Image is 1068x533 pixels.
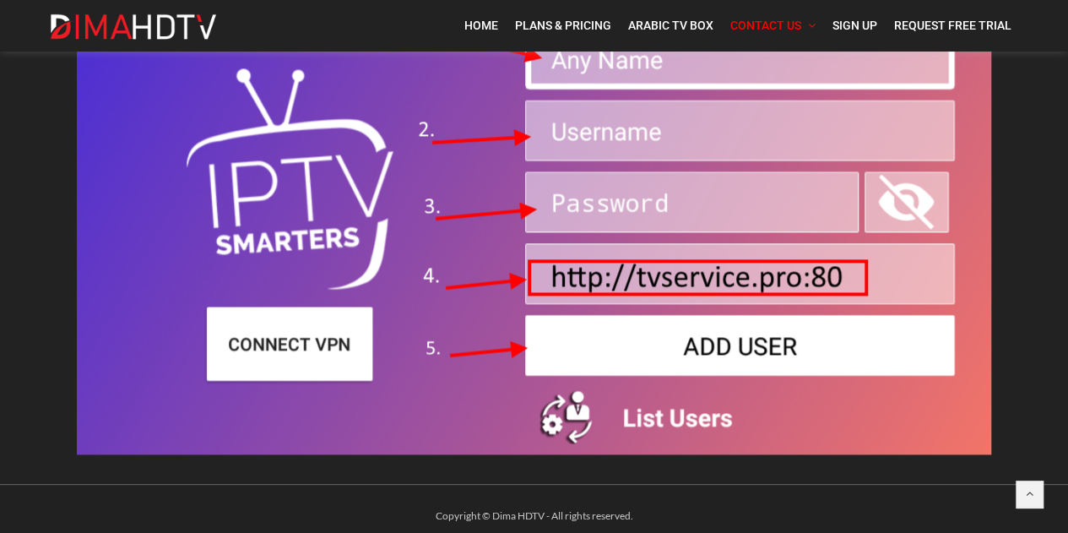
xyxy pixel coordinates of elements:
a: Request Free Trial [886,8,1020,43]
a: Arabic TV Box [620,8,722,43]
span: Plans & Pricing [515,19,611,32]
a: Plans & Pricing [507,8,620,43]
span: Sign Up [832,19,877,32]
span: Request Free Trial [894,19,1011,32]
div: Copyright © Dima HDTV - All rights reserved. [41,506,1028,526]
span: Arabic TV Box [628,19,713,32]
a: Back to top [1016,481,1043,508]
span: Home [464,19,498,32]
a: Home [456,8,507,43]
a: Sign Up [824,8,886,43]
a: Contact Us [722,8,824,43]
span: Contact Us [730,19,801,32]
img: Dima HDTV [49,14,218,41]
